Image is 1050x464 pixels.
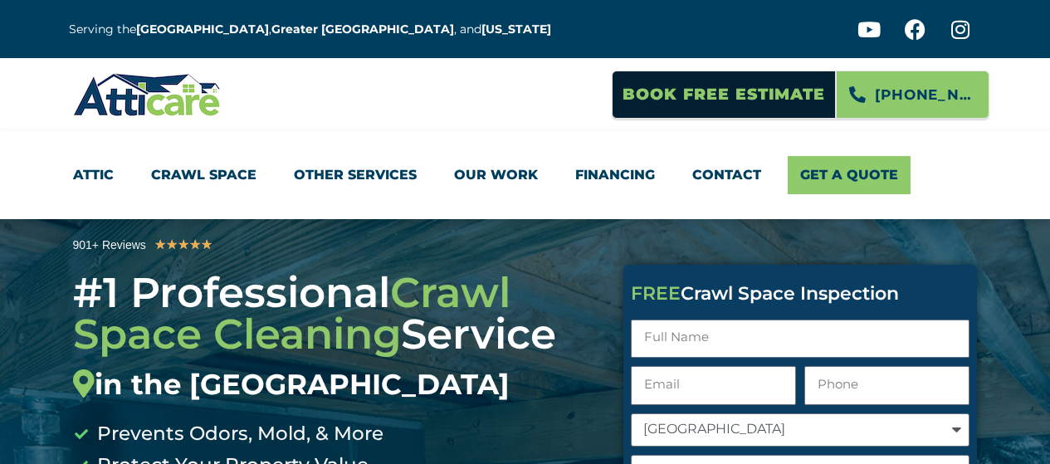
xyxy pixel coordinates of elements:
[136,22,269,37] a: [GEOGRAPHIC_DATA]
[73,156,114,194] a: Attic
[154,234,212,256] div: 5/5
[623,79,825,110] span: Book Free Estimate
[836,71,989,119] a: [PHONE_NUMBER]
[612,71,836,119] a: Book Free Estimate
[73,156,978,194] nav: Menu
[154,234,166,256] i: ★
[631,366,796,405] input: Email
[454,156,538,194] a: Our Work
[631,320,969,359] input: Full Name
[631,285,969,303] div: Crawl Space Inspection
[69,20,564,39] p: Serving the , , and
[73,236,146,255] div: 901+ Reviews
[294,156,417,194] a: Other Services
[575,156,655,194] a: Financing
[73,267,510,359] span: Crawl Space Cleaning
[271,22,454,37] a: Greater [GEOGRAPHIC_DATA]
[788,156,911,194] a: Get A Quote
[631,282,681,305] span: FREE
[189,234,201,256] i: ★
[73,368,599,402] div: in the [GEOGRAPHIC_DATA]
[481,22,551,37] a: [US_STATE]
[93,418,383,450] span: Prevents Odors, Mold, & More
[201,234,212,256] i: ★
[875,81,976,109] span: [PHONE_NUMBER]
[73,272,599,402] h3: #1 Professional Service
[151,156,256,194] a: Crawl Space
[804,366,969,405] input: Only numbers and phone characters (#, -, *, etc) are accepted.
[692,156,761,194] a: Contact
[166,234,178,256] i: ★
[178,234,189,256] i: ★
